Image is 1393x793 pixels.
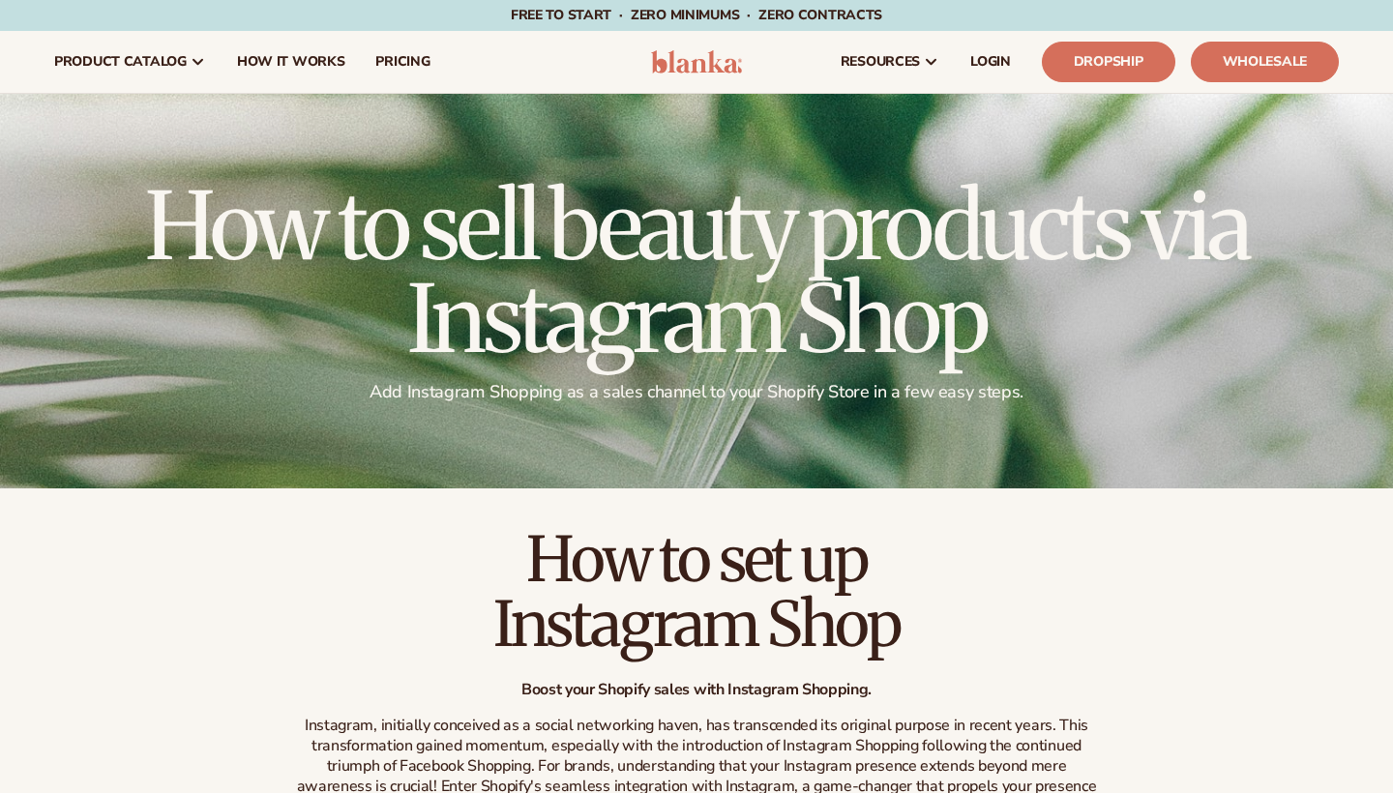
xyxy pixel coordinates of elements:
span: LOGIN [970,54,1011,70]
a: LOGIN [955,31,1026,93]
strong: Boost your Shopify sales with Instagram Shopping. [521,679,872,700]
a: product catalog [39,31,222,93]
span: pricing [375,54,430,70]
h2: How to set up Instagram Shop [295,527,1098,657]
span: Free to start · ZERO minimums · ZERO contracts [511,6,882,24]
span: resources [841,54,920,70]
p: Add Instagram Shopping as a sales channel to your Shopify Store in a few easy steps. [54,381,1339,403]
img: logo [651,50,743,73]
h1: How to sell beauty products via Instagram Shop [54,180,1339,366]
a: How It Works [222,31,361,93]
span: product catalog [54,54,187,70]
a: Dropship [1042,42,1175,82]
a: pricing [360,31,445,93]
a: resources [825,31,955,93]
span: How It Works [237,54,345,70]
a: Wholesale [1191,42,1339,82]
